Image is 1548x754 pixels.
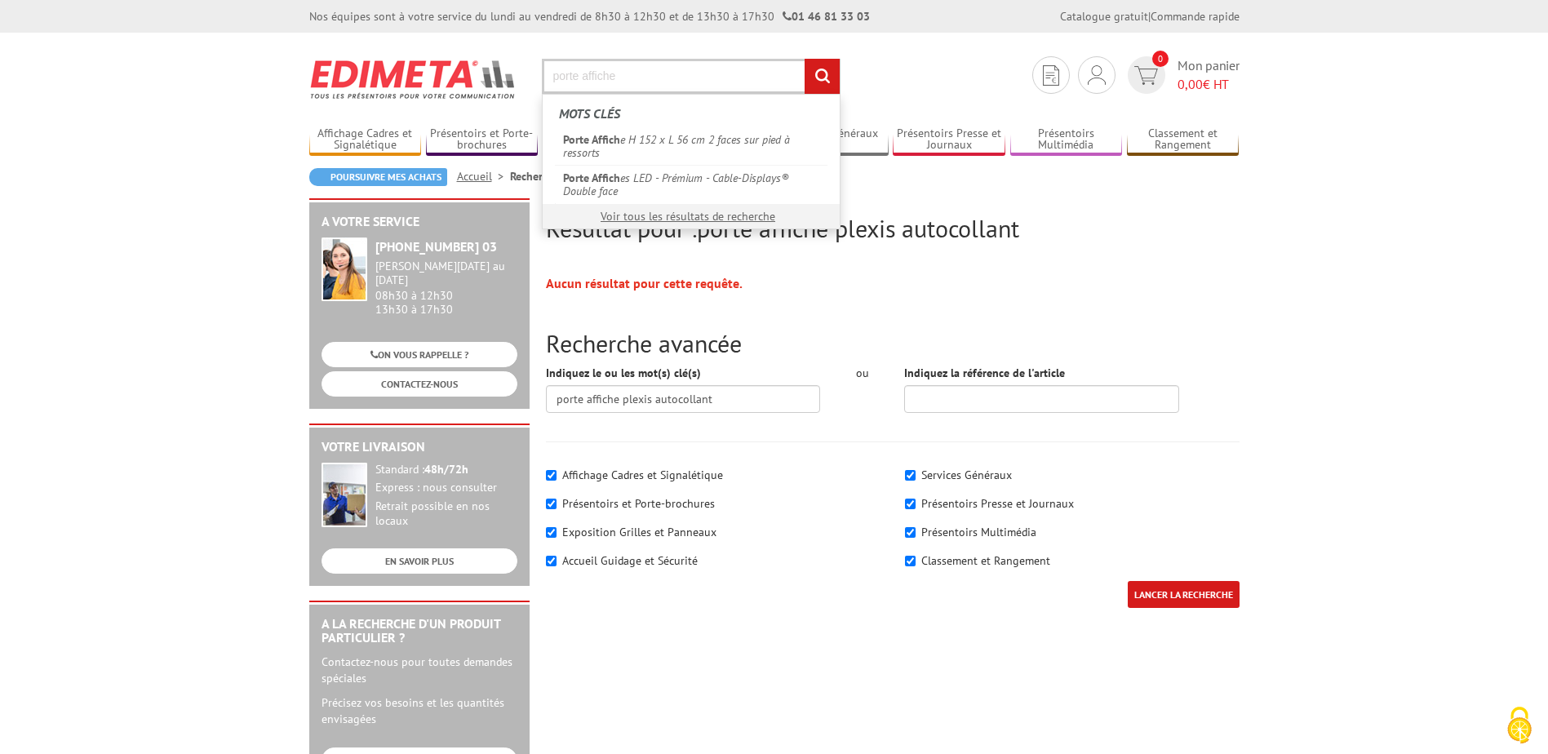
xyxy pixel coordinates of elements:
[322,371,517,397] a: CONTACTEZ-NOUS
[1152,51,1169,67] span: 0
[905,527,916,538] input: Présentoirs Multimédia
[510,168,603,184] li: Recherche avancée
[546,470,557,481] input: Affichage Cadres et Signalétique
[1060,8,1240,24] div: |
[375,238,497,255] strong: [PHONE_NUMBER] 03
[546,215,1240,242] h2: Résultat pour :
[309,168,447,186] a: Poursuivre mes achats
[921,553,1050,568] label: Classement et Rangement
[1043,65,1059,86] img: devis rapide
[322,694,517,727] p: Précisez vos besoins et les quantités envisagées
[375,259,517,287] div: [PERSON_NAME][DATE] au [DATE]
[1088,65,1106,85] img: devis rapide
[905,470,916,481] input: Services Généraux
[1491,699,1548,754] button: Cookies (fenêtre modale)
[562,553,698,568] label: Accueil Guidage et Sécurité
[375,259,517,316] div: 08h30 à 12h30 13h30 à 17h30
[546,527,557,538] input: Exposition Grilles et Panneaux
[546,330,1240,357] h2: Recherche avancée
[309,49,517,109] img: Edimeta
[563,132,620,147] em: Porte Affich
[1010,126,1123,153] a: Présentoirs Multimédia
[783,9,870,24] strong: 01 46 81 33 03
[905,556,916,566] input: Classement et Rangement
[322,654,517,686] p: Contactez-nous pour toutes demandes spéciales
[322,440,517,455] h2: Votre livraison
[322,617,517,645] h2: A la recherche d'un produit particulier ?
[322,215,517,229] h2: A votre service
[805,59,840,94] input: rechercher
[1128,581,1240,608] input: LANCER LA RECHERCHE
[322,548,517,574] a: EN SAVOIR PLUS
[375,499,517,529] div: Retrait possible en nos locaux
[1178,76,1203,92] span: 0,00
[697,212,1019,244] span: porte affiche plexis autocollant
[322,342,517,367] a: ON VOUS RAPPELLE ?
[546,556,557,566] input: Accueil Guidage et Sécurité
[921,525,1036,539] label: Présentoirs Multimédia
[542,94,841,229] div: Rechercher un produit ou une référence...
[457,169,510,184] a: Accueil
[904,365,1065,381] label: Indiquez la référence de l'article
[426,126,539,153] a: Présentoirs et Porte-brochures
[893,126,1005,153] a: Présentoirs Presse et Journaux
[559,105,620,122] span: Mots clés
[546,499,557,509] input: Présentoirs et Porte-brochures
[1134,66,1158,85] img: devis rapide
[322,463,367,527] img: widget-livraison.jpg
[562,468,723,482] label: Affichage Cadres et Signalétique
[546,365,701,381] label: Indiquez le ou les mot(s) clé(s)
[1178,56,1240,94] span: Mon panier
[555,127,827,165] a: Porte Affiche H 152 x L 56 cm 2 faces sur pied à ressorts
[542,59,841,94] input: Rechercher un produit ou une référence...
[309,8,870,24] div: Nos équipes sont à votre service du lundi au vendredi de 8h30 à 12h30 et de 13h30 à 17h30
[1127,126,1240,153] a: Classement et Rangement
[921,468,1012,482] label: Services Généraux
[1060,9,1148,24] a: Catalogue gratuit
[375,481,517,495] div: Express : nous consulter
[905,499,916,509] input: Présentoirs Presse et Journaux
[845,365,880,381] div: ou
[1151,9,1240,24] a: Commande rapide
[601,209,775,224] a: Voir tous les résultats de recherche
[921,496,1074,511] label: Présentoirs Presse et Journaux
[375,463,517,477] div: Standard :
[563,171,620,185] em: Porte Affich
[562,525,716,539] label: Exposition Grilles et Panneaux
[562,496,715,511] label: Présentoirs et Porte-brochures
[546,275,743,291] strong: Aucun résultat pour cette requête.
[309,126,422,153] a: Affichage Cadres et Signalétique
[424,462,468,477] strong: 48h/72h
[1499,705,1540,746] img: Cookies (fenêtre modale)
[555,165,827,203] a: Porte Affiches LED - Prémium - Cable-Displays® Double face
[1124,56,1240,94] a: devis rapide 0 Mon panier 0,00€ HT
[322,237,367,301] img: widget-service.jpg
[1178,75,1240,94] span: € HT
